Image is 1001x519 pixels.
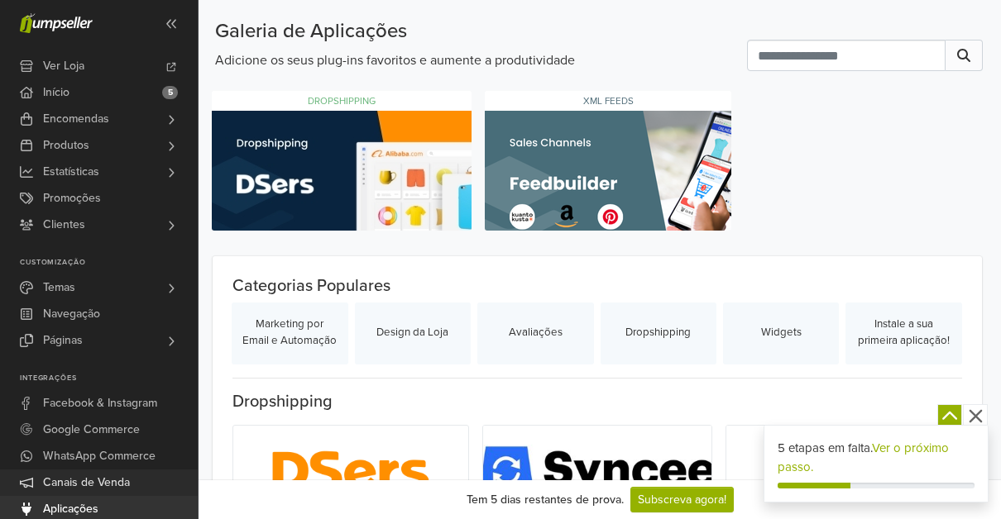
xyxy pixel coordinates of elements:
div: Adicione os seus plug-ins favoritos e aumente a produtividade [203,20,735,71]
button: Dropshipping [601,302,716,364]
span: Ver Loja [43,53,84,79]
span: Início [43,79,69,106]
a: Subscreva agora! [630,487,734,512]
span: Navegação [43,301,100,327]
p: Customização [20,258,198,268]
span: Clientes [43,212,85,238]
h5: Dropshipping [232,392,333,412]
span: XML FEEDS [583,95,634,107]
div: Tem 5 dias restantes de prova. [467,491,624,508]
span: Canais de Venda [43,469,130,496]
span: Temas [43,274,75,301]
h5: Categorias Populares [232,276,962,296]
button: Design da Loja [355,302,471,364]
span: Páginas [43,327,83,354]
span: Google Commerce [43,417,140,443]
span: Promoções [43,185,101,212]
span: Estatísticas [43,159,99,185]
span: Produtos [43,132,89,159]
span: Encomendas [43,106,109,132]
h4: Galeria de Aplicações [215,20,722,44]
span: DROPSHIPPING [308,95,376,107]
button: Avaliações [477,302,593,364]
span: WhatsApp Commerce [43,443,156,469]
button: Widgets [723,302,839,364]
p: Integrações [20,374,198,383]
button: Marketing por Email e Automação [232,302,347,364]
a: Ver o próximo passo. [778,440,949,474]
span: Facebook & Instagram [43,390,157,417]
button: Instale a sua primeira aplicação! [845,302,961,364]
span: 5 [162,86,178,99]
div: 5 etapas em falta. [778,439,975,476]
